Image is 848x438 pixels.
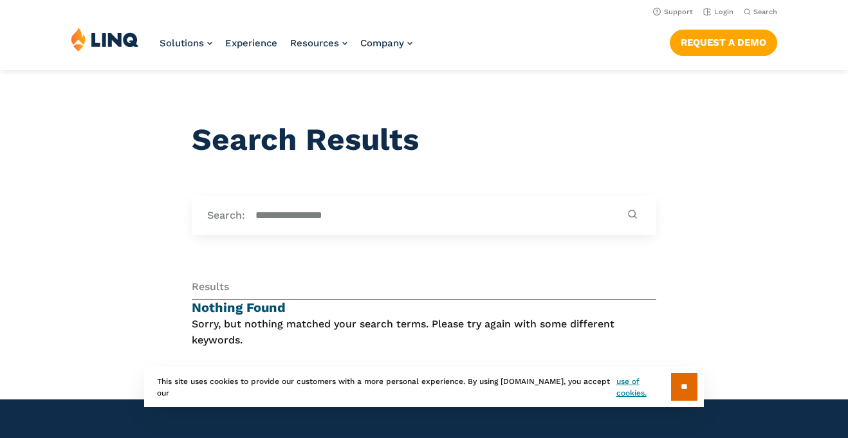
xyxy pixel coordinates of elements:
span: Resources [290,37,339,49]
button: Open Search Bar [744,7,777,17]
h1: Search Results [192,122,656,158]
nav: Primary Navigation [160,27,412,69]
span: Search [753,8,777,16]
p: Sorry, but nothing matched your search terms. Please try again with some different keywords. [192,316,656,348]
a: Request a Demo [670,30,777,55]
span: Company [360,37,404,49]
img: LINQ | K‑12 Software [71,27,139,51]
h4: Nothing Found [192,300,656,316]
a: Support [653,8,693,16]
nav: Button Navigation [670,27,777,55]
a: Company [360,37,412,49]
span: Solutions [160,37,204,49]
a: Experience [225,37,277,49]
div: Results [192,280,656,300]
label: Search: [207,208,245,223]
div: This site uses cookies to provide our customers with a more personal experience. By using [DOMAIN... [144,367,704,407]
a: Resources [290,37,347,49]
a: Login [703,8,733,16]
a: Solutions [160,37,212,49]
a: use of cookies. [616,376,671,399]
button: Submit Search [624,209,641,221]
